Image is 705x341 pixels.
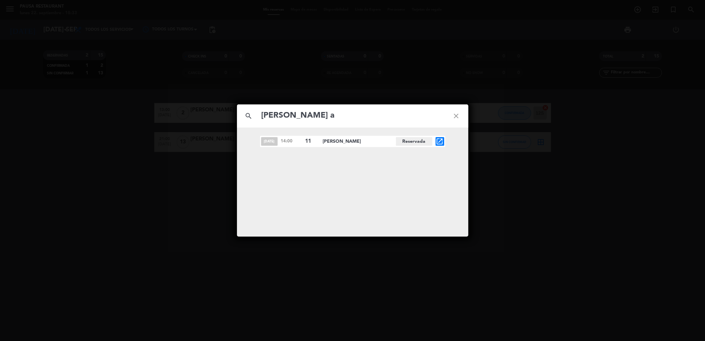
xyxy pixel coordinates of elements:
i: open_in_new [436,137,444,145]
i: close [445,104,468,128]
span: [DATE] [261,137,278,146]
span: 11 [305,137,317,146]
input: Buscar reservas [261,109,445,123]
span: 14:00 [281,138,302,145]
span: [PERSON_NAME] [323,138,396,145]
span: Reservada [396,137,432,146]
i: search [237,104,261,128]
